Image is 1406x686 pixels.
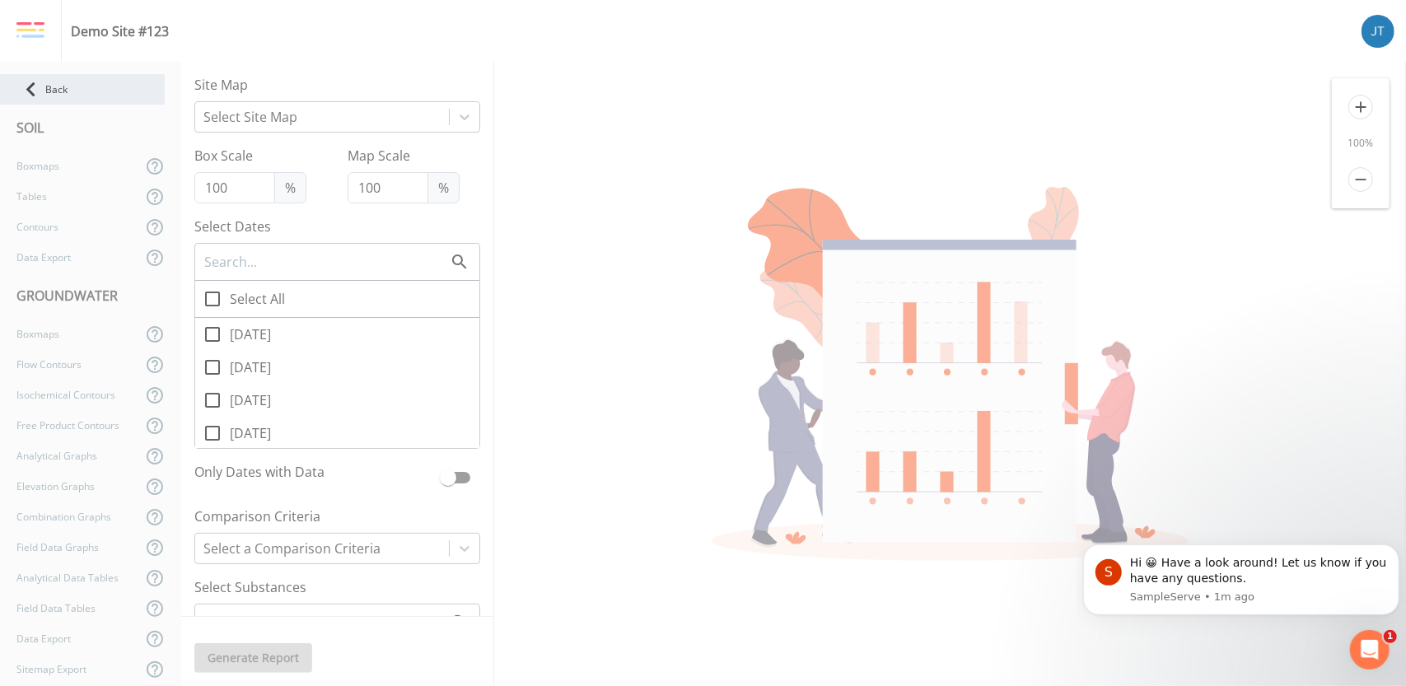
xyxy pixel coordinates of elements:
[1348,167,1373,192] i: remove
[194,462,432,487] label: Only Dates with Data
[194,75,480,95] label: Site Map
[712,187,1188,562] img: undraw_report_building_chart-e1PV7-8T.svg
[194,146,306,166] label: Box Scale
[194,577,480,597] label: Select Substances
[71,21,169,41] div: Demo Site #123
[203,251,450,273] input: Search...
[203,612,450,633] input: Search...
[194,217,480,236] label: Select Dates
[230,357,271,377] span: [DATE]
[230,390,271,410] span: [DATE]
[427,172,460,203] span: %
[230,324,271,344] span: [DATE]
[274,172,306,203] span: %
[230,423,271,443] span: [DATE]
[1077,520,1406,642] iframe: Intercom notifications message
[1348,95,1373,119] i: add
[16,21,44,40] img: logo
[1350,630,1390,670] iframe: Intercom live chat
[230,289,285,309] span: Select All
[1384,630,1397,643] span: 1
[1332,136,1390,151] div: 100 %
[1362,15,1394,48] img: e5f930cf386be7503e80d272b59fb03c
[348,146,460,166] label: Map Scale
[194,506,480,526] label: Comparison Criteria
